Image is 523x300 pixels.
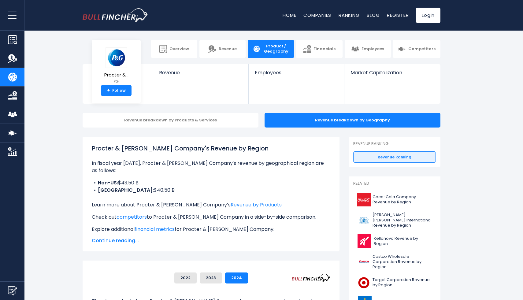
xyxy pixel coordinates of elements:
[353,233,436,250] a: Kellanova Revenue by Region
[339,12,359,18] a: Ranking
[408,46,436,52] span: Competitors
[353,181,436,186] p: Related
[104,72,128,78] span: Procter &...
[374,236,432,246] span: Kellanova Revenue by Region
[101,85,132,96] a: +Follow
[303,12,331,18] a: Companies
[92,187,330,194] li: $40.50 B
[351,70,434,76] span: Market Capitalization
[98,179,118,186] b: Non-US:
[92,160,330,174] p: In fiscal year [DATE], Procter & [PERSON_NAME] Company's revenue by geographical region are as fo...
[345,40,391,58] a: Employees
[151,40,197,58] a: Overview
[393,40,440,58] a: Competitors
[263,44,289,54] span: Product / Geography
[373,194,432,205] span: Coca-Cola Company Revenue by Region
[357,234,372,248] img: K logo
[296,40,342,58] a: Financials
[344,64,440,86] a: Market Capitalization
[92,144,330,153] h1: Procter & [PERSON_NAME] Company's Revenue by Region
[159,70,243,76] span: Revenue
[357,213,371,227] img: PM logo
[283,12,296,18] a: Home
[231,201,282,208] a: Revenue by Products
[117,213,147,220] a: competitors
[225,272,248,283] button: 2024
[135,226,175,233] a: financial metrics
[373,213,432,228] span: [PERSON_NAME] [PERSON_NAME] International Revenue by Region
[357,276,371,290] img: TGT logo
[353,274,436,291] a: Target Corporation Revenue by Region
[104,47,129,85] a: Procter &... PG
[92,179,330,187] li: $43.50 B
[249,64,344,86] a: Employees
[362,46,384,52] span: Employees
[83,8,148,22] a: Go to homepage
[248,40,294,58] a: Product / Geography
[92,201,330,209] p: Learn more about Procter & [PERSON_NAME] Company’s
[353,211,436,230] a: [PERSON_NAME] [PERSON_NAME] International Revenue by Region
[367,12,380,18] a: Blog
[104,79,128,84] small: PG
[200,272,222,283] button: 2023
[83,8,148,22] img: bullfincher logo
[373,254,432,270] span: Costco Wholesale Corporation Revenue by Region
[107,88,110,93] strong: +
[353,141,436,146] p: Revenue Ranking
[219,46,237,52] span: Revenue
[174,272,197,283] button: 2022
[153,64,249,86] a: Revenue
[92,237,330,244] span: Continue reading...
[83,113,258,128] div: Revenue breakdown by Products & Services
[353,253,436,271] a: Costco Wholesale Corporation Revenue by Region
[92,213,330,221] p: Check out to Procter & [PERSON_NAME] Company in a side-by-side comparison.
[357,193,371,206] img: KO logo
[357,255,371,269] img: COST logo
[373,277,432,288] span: Target Corporation Revenue by Region
[353,191,436,208] a: Coca-Cola Company Revenue by Region
[169,46,189,52] span: Overview
[92,226,330,233] p: Explore additional for Procter & [PERSON_NAME] Company.
[387,12,409,18] a: Register
[98,187,154,194] b: [GEOGRAPHIC_DATA]:
[255,70,338,76] span: Employees
[353,151,436,163] a: Revenue Ranking
[313,46,336,52] span: Financials
[265,113,440,128] div: Revenue breakdown by Geography
[199,40,246,58] a: Revenue
[416,8,440,23] a: Login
